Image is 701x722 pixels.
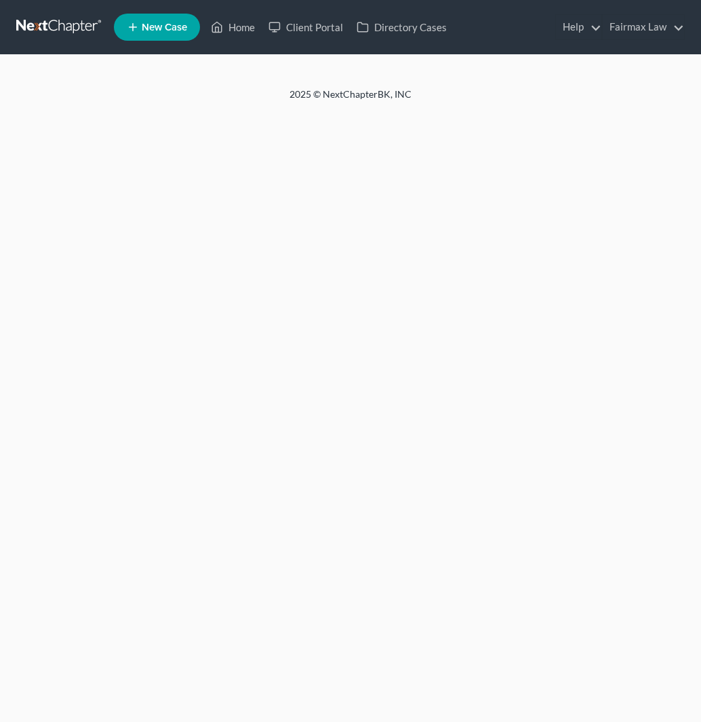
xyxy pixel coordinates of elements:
[25,88,676,112] div: 2025 © NextChapterBK, INC
[350,15,454,39] a: Directory Cases
[262,15,350,39] a: Client Portal
[556,15,601,39] a: Help
[114,14,200,41] new-legal-case-button: New Case
[204,15,262,39] a: Home
[603,15,684,39] a: Fairmax Law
